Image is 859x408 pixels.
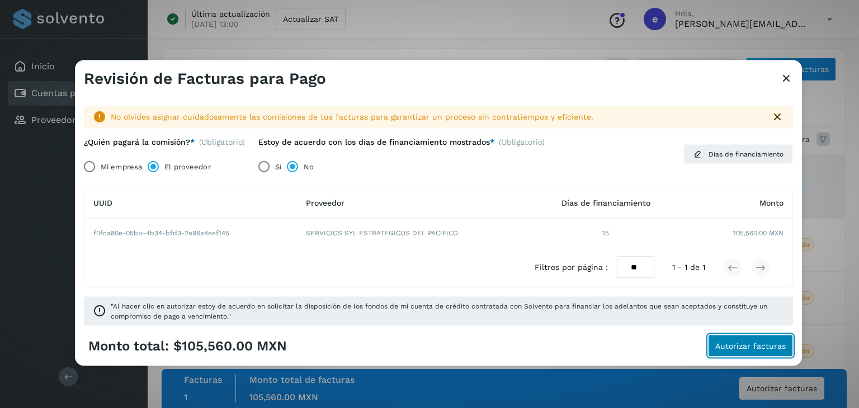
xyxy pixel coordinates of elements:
[275,155,281,178] label: Sí
[84,219,297,248] td: f0fca80e-05bb-4b34-bfd3-2e96a4eef145
[297,219,532,248] td: SERVICIOS SYL ESTRATEGICOS DEL PACIFICO
[84,137,195,146] label: ¿Quién pagará la comisión?
[683,144,793,164] button: Días de financiamiento
[672,262,705,273] span: 1 - 1 de 1
[93,198,112,207] span: UUID
[709,149,784,159] span: Días de financiamiento
[111,301,784,321] span: "Al hacer clic en autorizar estoy de acuerdo en solicitar la disposición de los fondos de mi cuen...
[199,137,245,146] span: (Obligatorio)
[499,137,545,151] span: (Obligatorio)
[304,155,314,178] label: No
[84,69,326,88] h3: Revisión de Facturas para Pago
[532,219,679,248] td: 15
[258,137,494,146] label: Estoy de acuerdo con los días de financiamiento mostrados
[759,198,784,207] span: Monto
[164,155,210,178] label: El proveedor
[101,155,142,178] label: Mi empresa
[306,198,344,207] span: Proveedor
[561,198,650,207] span: Días de financiamiento
[111,111,762,123] div: No olvides asignar cuidadosamente las comisiones de tus facturas para garantizar un proceso sin c...
[733,228,784,238] span: 105,560.00 MXN
[708,334,793,357] button: Autorizar facturas
[715,341,786,349] span: Autorizar facturas
[88,338,169,354] span: Monto total:
[535,262,608,273] span: Filtros por página :
[173,338,287,354] span: $105,560.00 MXN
